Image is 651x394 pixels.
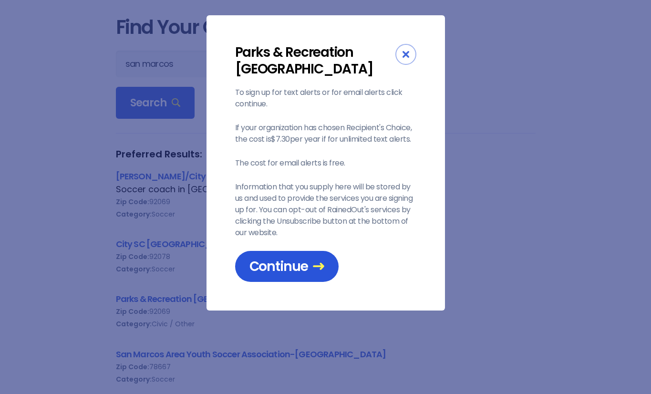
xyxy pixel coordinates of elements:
[235,44,395,77] div: Parks & Recreation [GEOGRAPHIC_DATA]
[249,258,324,275] span: Continue
[395,44,416,65] div: Close
[235,122,416,145] p: If your organization has chosen Recipient's Choice, the cost is $7.30 per year if for unlimited t...
[235,157,416,169] p: The cost for email alerts is free.
[235,181,416,238] p: Information that you supply here will be stored by us and used to provide the services you are si...
[235,87,416,110] p: To sign up for text alerts or for email alerts click continue.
